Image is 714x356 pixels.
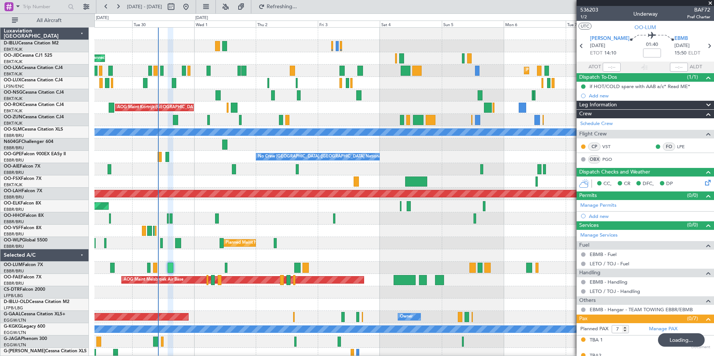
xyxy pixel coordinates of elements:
[579,241,589,250] span: Fuel
[4,231,24,237] a: EBBR/BRU
[590,279,627,285] a: EBMB - Handling
[578,23,592,29] button: UTC
[579,296,596,305] span: Others
[4,300,69,304] a: D-IBLU-OLDCessna Citation M2
[4,41,59,46] a: D-IBLUCessna Citation M2
[4,287,45,292] a: CS-DTRFalcon 2000
[602,143,619,150] a: VST
[504,21,566,27] div: Mon 6
[4,219,24,225] a: EBBR/BRU
[687,6,710,14] span: BAF72
[674,42,690,50] span: [DATE]
[380,21,442,27] div: Sat 4
[4,108,22,114] a: EBKT/KJK
[4,275,21,280] span: OO-FAE
[4,201,21,206] span: OO-ELK
[4,312,65,316] a: G-GAALCessna Citation XLS+
[579,73,617,82] span: Dispatch To-Dos
[649,325,677,333] a: Manage PAX
[4,121,22,126] a: EBKT/KJK
[624,180,630,188] span: CR
[4,337,47,341] a: G-JAGAPhenom 300
[666,180,673,188] span: DP
[687,221,698,229] span: (0/0)
[4,305,23,311] a: LFPB/LBG
[4,263,43,267] a: OO-LUMFalcon 7X
[226,237,279,249] div: Planned Maint Milan (Linate)
[633,10,658,18] div: Underway
[4,324,21,329] span: G-KGKG
[590,260,629,267] a: LETO / TOJ - Fuel
[580,120,613,128] a: Schedule Crew
[590,42,605,50] span: [DATE]
[4,213,44,218] a: OO-HHOFalcon 8X
[4,96,22,102] a: EBKT/KJK
[4,300,29,304] span: D-IBLU-OLD
[646,41,658,49] span: 01:40
[4,207,24,212] a: EBBR/BRU
[566,21,628,27] div: Tue 7
[526,65,613,76] div: Planned Maint Kortrijk-[GEOGRAPHIC_DATA]
[688,50,700,57] span: ELDT
[4,164,40,169] a: OO-AIEFalcon 7X
[4,177,21,181] span: OO-FSX
[4,133,24,138] a: EBBR/BRU
[318,21,380,27] div: Fri 3
[4,78,21,82] span: OO-LUX
[602,156,619,163] a: PGO
[580,6,598,14] span: 536203
[194,21,256,27] div: Wed 1
[4,152,21,156] span: OO-GPE
[579,315,587,323] span: Pax
[4,226,41,230] a: OO-VSFFalcon 8X
[634,24,656,31] span: OO-LUM
[579,110,592,118] span: Crew
[674,35,688,43] span: EBMB
[603,63,621,72] input: --:--
[258,151,383,162] div: No Crew [GEOGRAPHIC_DATA] ([GEOGRAPHIC_DATA] National)
[4,312,21,316] span: G-GAAL
[588,155,600,163] div: OBX
[266,4,298,9] span: Refreshing...
[4,263,22,267] span: OO-LUM
[4,170,24,175] a: EBBR/BRU
[256,21,318,27] div: Thu 2
[687,191,698,199] span: (0/0)
[4,78,63,82] a: OO-LUXCessna Citation CJ4
[579,130,607,138] span: Flight Crew
[590,83,690,90] div: if HOT/COLD spare with AAB a/c* Read ME*
[127,3,162,10] span: [DATE] - [DATE]
[690,63,702,71] span: ALDT
[4,53,52,58] a: OO-JIDCessna CJ1 525
[4,194,24,200] a: EBBR/BRU
[579,101,617,109] span: Leg Information
[4,66,63,70] a: OO-LXACessna Citation CJ4
[580,14,598,20] span: 1/2
[658,333,705,347] div: Loading...
[588,143,600,151] div: CP
[4,164,20,169] span: OO-AIE
[4,337,21,341] span: G-JAGA
[4,115,64,119] a: OO-ZUNCessna Citation CJ4
[4,281,24,286] a: EBBR/BRU
[579,191,597,200] span: Permits
[132,21,194,27] div: Tue 30
[4,127,22,132] span: OO-SLM
[4,140,21,144] span: N604GF
[687,73,698,81] span: (1/1)
[4,66,21,70] span: OO-LXA
[590,288,640,294] a: LETO / TOJ - Handling
[4,157,24,163] a: EBBR/BRU
[643,180,654,188] span: DFC,
[603,180,612,188] span: CC,
[4,71,22,77] a: EBKT/KJK
[4,59,22,65] a: EBKT/KJK
[8,15,81,26] button: All Aircraft
[590,50,602,57] span: ETOT
[19,18,79,23] span: All Aircraft
[4,287,20,292] span: CS-DTR
[96,15,109,21] div: [DATE]
[580,202,617,209] a: Manage Permits
[674,50,686,57] span: 15:50
[580,325,608,333] label: Planned PAX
